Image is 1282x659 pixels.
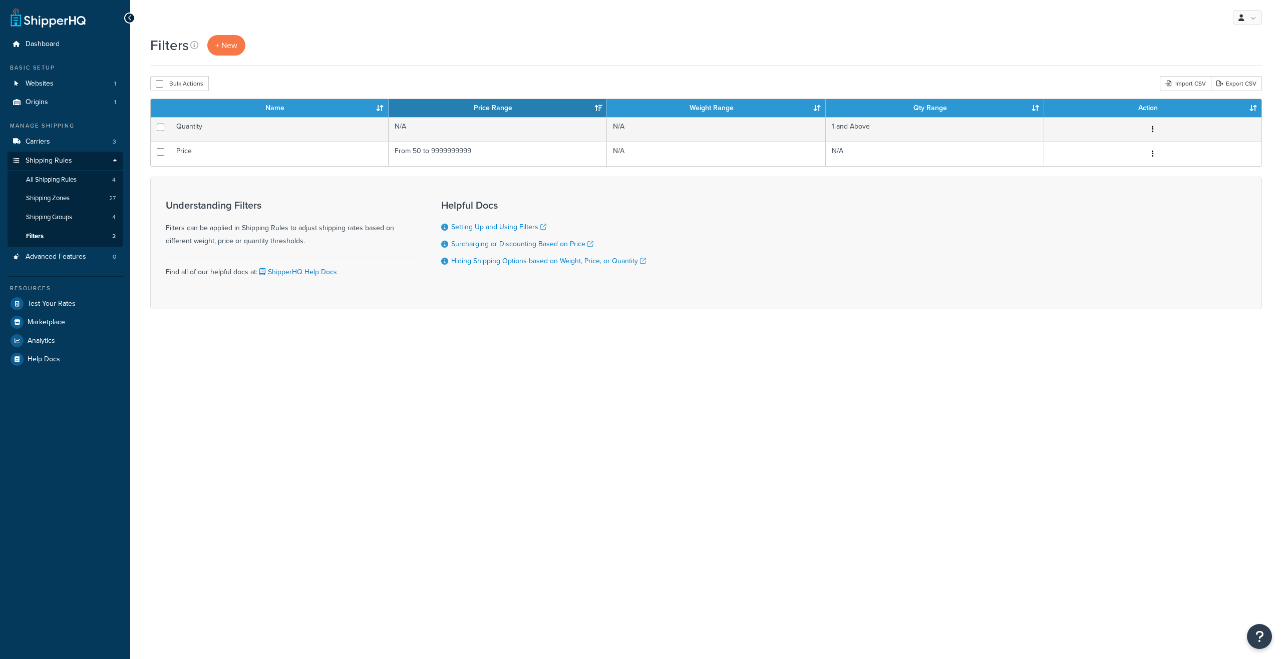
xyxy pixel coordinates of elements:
td: From 50 to 9999999999 [389,142,607,166]
td: N/A [826,142,1044,166]
th: Qty Range: activate to sort column ascending [826,99,1044,117]
a: Setting Up and Using Filters [451,222,546,232]
td: 1 and Above [826,117,1044,142]
span: 2 [112,232,116,241]
div: Manage Shipping [8,122,123,130]
a: Export CSV [1211,76,1262,91]
li: Shipping Zones [8,189,123,208]
a: Help Docs [8,350,123,368]
a: ShipperHQ Home [11,8,86,28]
li: Origins [8,93,123,112]
li: Websites [8,75,123,93]
li: Advanced Features [8,248,123,266]
a: Analytics [8,332,123,350]
th: Weight Range: activate to sort column ascending [607,99,825,117]
th: Action: activate to sort column ascending [1044,99,1261,117]
span: Shipping Rules [26,157,72,165]
a: Origins 1 [8,93,123,112]
td: N/A [389,117,607,142]
span: Help Docs [28,355,60,364]
td: Price [170,142,389,166]
span: Filters [26,232,44,241]
td: N/A [607,142,825,166]
span: 4 [112,176,116,184]
a: Hiding Shipping Options based on Weight, Price, or Quantity [451,256,646,266]
a: Dashboard [8,35,123,54]
span: + New [215,40,237,51]
div: Filters can be applied in Shipping Rules to adjust shipping rates based on different weight, pric... [166,200,416,248]
span: All Shipping Rules [26,176,77,184]
div: Find all of our helpful docs at: [166,258,416,279]
span: 0 [113,253,116,261]
h1: Filters [150,36,189,55]
a: + New [207,35,245,56]
div: Basic Setup [8,64,123,72]
a: ShipperHQ Help Docs [257,267,337,277]
td: Quantity [170,117,389,142]
li: Carriers [8,133,123,151]
li: Filters [8,227,123,246]
th: Name: activate to sort column ascending [170,99,389,117]
a: Shipping Rules [8,152,123,170]
button: Bulk Actions [150,76,209,91]
span: 3 [113,138,116,146]
a: Surcharging or Discounting Based on Price [451,239,593,249]
span: Advanced Features [26,253,86,261]
span: Carriers [26,138,50,146]
h3: Helpful Docs [441,200,646,211]
span: Analytics [28,337,55,345]
div: Import CSV [1160,76,1211,91]
button: Open Resource Center [1247,624,1272,649]
a: All Shipping Rules 4 [8,171,123,189]
h3: Understanding Filters [166,200,416,211]
span: Dashboard [26,40,60,49]
span: Shipping Zones [26,194,70,203]
span: 1 [114,98,116,107]
li: Shipping Rules [8,152,123,247]
a: Shipping Groups 4 [8,208,123,227]
span: Websites [26,80,54,88]
a: Advanced Features 0 [8,248,123,266]
a: Marketplace [8,313,123,331]
span: Marketplace [28,318,65,327]
a: Carriers 3 [8,133,123,151]
a: Shipping Zones 27 [8,189,123,208]
div: Resources [8,284,123,293]
a: Websites 1 [8,75,123,93]
th: Price Range: activate to sort column ascending [389,99,607,117]
span: 4 [112,213,116,222]
a: Filters 2 [8,227,123,246]
td: N/A [607,117,825,142]
span: Origins [26,98,48,107]
span: 1 [114,80,116,88]
span: 27 [109,194,116,203]
li: All Shipping Rules [8,171,123,189]
li: Shipping Groups [8,208,123,227]
a: Test Your Rates [8,295,123,313]
span: Test Your Rates [28,300,76,308]
span: Shipping Groups [26,213,72,222]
